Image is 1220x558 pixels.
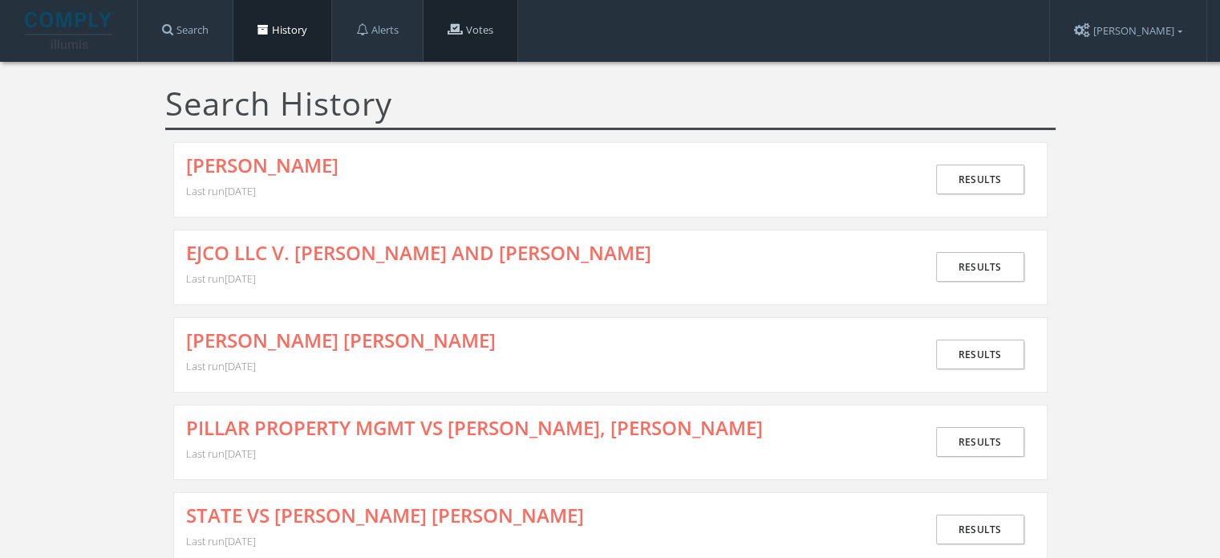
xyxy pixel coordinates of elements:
[186,417,763,438] a: PILLAR PROPERTY MGMT VS [PERSON_NAME], [PERSON_NAME]
[186,505,584,526] a: STATE VS [PERSON_NAME] [PERSON_NAME]
[186,330,496,351] a: [PERSON_NAME] [PERSON_NAME]
[186,242,651,263] a: EJCO LLC V. [PERSON_NAME] AND [PERSON_NAME]
[186,271,256,286] span: Last run [DATE]
[936,427,1024,457] a: Results
[25,12,115,49] img: illumis
[936,340,1024,369] a: Results
[186,534,256,548] span: Last run [DATE]
[186,184,256,198] span: Last run [DATE]
[936,165,1024,194] a: Results
[936,515,1024,544] a: Results
[186,155,338,176] a: [PERSON_NAME]
[186,446,256,461] span: Last run [DATE]
[165,86,1056,130] h1: Search History
[936,252,1024,282] a: Results
[186,359,256,373] span: Last run [DATE]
